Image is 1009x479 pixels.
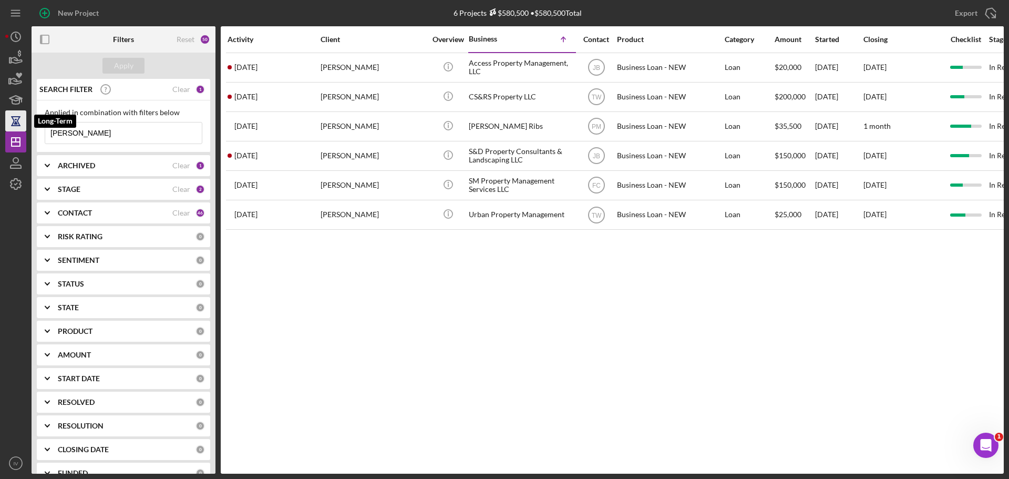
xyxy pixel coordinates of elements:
[469,113,574,140] div: [PERSON_NAME] Ribs
[815,83,862,111] div: [DATE]
[321,83,426,111] div: [PERSON_NAME]
[591,211,601,219] text: TW
[58,3,99,24] div: New Project
[487,8,529,17] div: $580,500
[469,201,574,229] div: Urban Property Management
[195,161,205,170] div: 1
[195,398,205,407] div: 0
[58,398,95,406] b: RESOLVED
[234,63,258,72] time: 2025-02-14 21:57
[863,63,887,72] time: [DATE]
[943,35,988,44] div: Checklist
[469,83,574,111] div: CS&RS Property LLC
[58,303,79,312] b: STATE
[195,279,205,289] div: 0
[58,445,109,454] b: CLOSING DATE
[172,161,190,170] div: Clear
[172,185,190,193] div: Clear
[469,171,574,199] div: SM Property Management Services LLC
[725,171,774,199] div: Loan
[234,93,258,101] time: 2025-05-19 14:43
[45,108,202,117] div: Applied in combination with filters below
[58,209,92,217] b: CONTACT
[775,83,814,111] div: $200,000
[321,171,426,199] div: [PERSON_NAME]
[172,209,190,217] div: Clear
[617,201,722,229] div: Business Loan - NEW
[995,433,1003,441] span: 1
[617,54,722,81] div: Business Loan - NEW
[58,161,95,170] b: ARCHIVED
[234,122,258,130] time: 2025-09-30 12:19
[592,123,601,130] text: PM
[172,85,190,94] div: Clear
[815,113,862,140] div: [DATE]
[195,445,205,454] div: 0
[775,35,814,44] div: Amount
[955,3,977,24] div: Export
[725,201,774,229] div: Loan
[321,35,426,44] div: Client
[725,54,774,81] div: Loan
[195,208,205,218] div: 46
[58,469,88,477] b: FUNDED
[863,92,887,101] time: [DATE]
[725,142,774,170] div: Loan
[469,35,521,43] div: Business
[591,94,601,101] text: TW
[454,8,582,17] div: 6 Projects • $580,500 Total
[973,433,998,458] iframe: Intercom live chat
[195,468,205,478] div: 0
[863,35,942,44] div: Closing
[725,113,774,140] div: Loan
[195,85,205,94] div: 1
[725,83,774,111] div: Loan
[321,201,426,229] div: [PERSON_NAME]
[58,351,91,359] b: AMOUNT
[113,35,134,44] b: Filters
[195,374,205,383] div: 0
[775,63,801,72] span: $20,000
[617,83,722,111] div: Business Loan - NEW
[195,185,205,194] div: 2
[321,142,426,170] div: [PERSON_NAME]
[775,151,806,160] span: $150,000
[195,350,205,360] div: 0
[576,35,616,44] div: Contact
[617,142,722,170] div: Business Loan - NEW
[234,151,258,160] time: 2025-04-01 03:28
[617,171,722,199] div: Business Loan - NEW
[177,35,194,44] div: Reset
[815,54,862,81] div: [DATE]
[592,182,601,189] text: FC
[775,180,806,189] span: $150,000
[195,303,205,312] div: 0
[321,54,426,81] div: [PERSON_NAME]
[863,210,887,219] time: [DATE]
[195,327,205,336] div: 0
[775,113,814,140] div: $35,500
[39,85,92,94] b: SEARCH FILTER
[815,201,862,229] div: [DATE]
[428,35,468,44] div: Overview
[863,180,887,189] time: [DATE]
[863,151,887,160] time: [DATE]
[58,422,104,430] b: RESOLUTION
[195,256,205,265] div: 0
[944,3,1004,24] button: Export
[58,256,99,264] b: SENTIMENT
[13,461,18,466] text: IV
[32,3,109,24] button: New Project
[469,54,574,81] div: Access Property Management, LLC
[592,152,600,160] text: JB
[725,35,774,44] div: Category
[592,64,600,72] text: JB
[102,58,145,74] button: Apply
[195,421,205,431] div: 0
[234,210,258,219] time: 2025-06-23 18:59
[195,232,205,241] div: 0
[617,113,722,140] div: Business Loan - NEW
[114,58,133,74] div: Apply
[5,453,26,474] button: IV
[321,113,426,140] div: [PERSON_NAME]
